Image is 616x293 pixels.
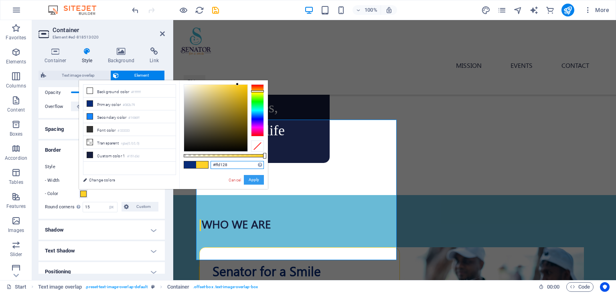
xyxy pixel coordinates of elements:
[45,90,71,95] label: Opacity
[45,202,83,212] label: Round corners
[83,110,176,123] li: Secondary color
[83,136,176,149] li: Transparent
[547,282,559,292] span: 00 00
[244,175,264,185] button: Apply
[545,6,555,15] i: Commerce
[365,5,377,15] h6: 100%
[53,26,165,34] h2: Container
[45,102,71,112] label: Overflow
[121,141,140,146] small: rgba(0,0,0,.0)
[131,6,140,15] i: Undo: Change background color (Ctrl+Z)
[7,107,25,113] p: Content
[111,71,164,80] button: Element
[513,5,523,15] button: navigator
[128,115,140,121] small: #1486ff
[353,5,381,15] button: 100%
[195,5,204,15] button: reload
[570,282,590,292] span: Code
[144,47,165,64] h4: Link
[102,47,144,64] h4: Background
[513,6,523,15] i: Navigator
[561,4,574,16] button: publish
[131,90,141,95] small: #ffffff
[10,131,23,137] p: Boxes
[178,5,188,15] button: Click here to leave preview mode and continue editing
[121,71,162,80] span: Element
[211,5,220,15] button: save
[6,203,26,210] p: Features
[38,282,82,292] span: Click to select. Double-click to edit
[5,155,27,161] p: Accordion
[553,284,554,290] span: :
[45,176,79,185] label: - Width
[529,6,539,15] i: AI Writer
[123,102,135,108] small: #082b79
[584,6,609,14] span: More
[38,47,76,64] h4: Container
[6,83,26,89] p: Columns
[481,6,490,15] i: Design (Ctrl+Alt+Y)
[85,282,148,292] span: . preset-text-image-overlap-default
[38,71,110,80] button: Text image overlap
[79,175,172,185] a: Change colors
[83,149,176,162] li: Custom color 1
[53,34,149,41] h3: Element #ed-818513020
[76,47,102,64] h4: Style
[545,5,555,15] button: commerce
[563,6,572,15] i: Publish
[118,128,130,134] small: #333333
[83,123,176,136] li: Font color
[38,262,165,281] h4: Positioning
[6,282,26,292] a: Click to cancel selection. Double-click to open Pages
[195,6,204,15] i: Reload page
[46,5,106,15] img: Editor Logo
[83,85,176,98] li: Background color
[228,177,242,183] a: Cancel
[45,162,79,172] label: Style
[83,98,176,110] li: Primary color
[122,202,158,212] button: Custom
[581,4,612,16] button: More
[566,282,594,292] button: Code
[529,5,539,15] button: text_generator
[600,282,610,292] button: Usercentrics
[6,59,26,65] p: Elements
[497,6,507,15] i: Pages (Ctrl+Alt+S)
[251,140,264,152] div: Clear Color Selection
[539,282,560,292] h6: Session time
[45,189,79,199] label: - Color
[211,6,220,15] i: Save (Ctrl+S)
[193,282,258,292] span: . offset-box .text-image-overlap-box
[38,120,165,139] h4: Spacing
[6,35,26,41] p: Favorites
[38,241,165,260] h4: Text Shadow
[481,5,491,15] button: design
[38,220,165,240] h4: Shadow
[497,5,507,15] button: pages
[130,5,140,15] button: undo
[38,140,165,155] h4: Border
[196,161,208,168] span: #ffd128
[9,179,23,185] p: Tables
[151,285,155,289] i: This element is a customizable preset
[38,282,258,292] nav: breadcrumb
[127,154,139,159] small: #151d3d
[10,251,22,258] p: Slider
[385,6,393,14] i: On resize automatically adjust zoom level to fit chosen device.
[167,282,190,292] span: Click to select. Double-click to edit
[184,161,196,168] span: #082b79
[49,71,108,80] span: Text image overlap
[131,202,156,212] span: Custom
[8,227,24,234] p: Images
